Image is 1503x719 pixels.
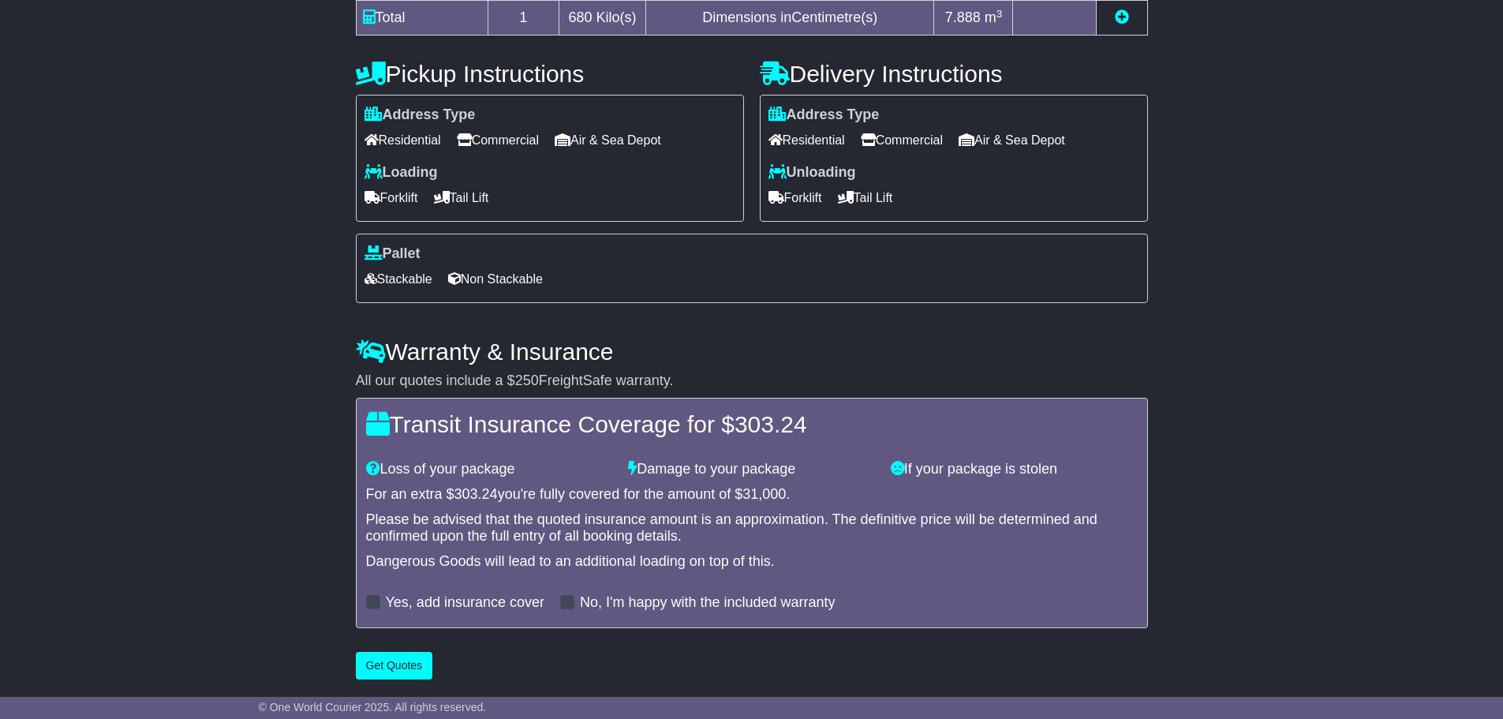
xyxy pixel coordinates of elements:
[861,128,943,152] span: Commercial
[555,128,661,152] span: Air & Sea Depot
[768,128,845,152] span: Residential
[735,411,807,437] span: 303.24
[434,185,489,210] span: Tail Lift
[488,1,559,36] td: 1
[356,339,1148,365] h4: Warranty & Insurance
[366,553,1138,571] div: Dangerous Goods will lead to an additional loading on top of this.
[365,267,432,291] span: Stackable
[356,1,488,36] td: Total
[356,652,433,680] button: Get Quotes
[366,511,1138,545] div: Please be advised that the quoted insurance amount is an approximation. The definitive price will...
[1115,9,1129,25] a: Add new item
[985,9,1003,25] span: m
[358,461,621,478] div: Loss of your package
[365,164,438,182] label: Loading
[838,185,893,210] span: Tail Lift
[457,128,539,152] span: Commercial
[945,9,981,25] span: 7.888
[365,128,441,152] span: Residential
[768,185,822,210] span: Forklift
[356,373,1148,390] div: All our quotes include a $ FreightSafe warranty.
[646,1,934,36] td: Dimensions in Centimetre(s)
[580,594,836,612] label: No, I'm happy with the included warranty
[768,107,880,124] label: Address Type
[768,164,856,182] label: Unloading
[620,461,883,478] div: Damage to your package
[366,486,1138,504] div: For an extra $ you're fully covered for the amount of $ .
[569,9,593,25] span: 680
[386,594,544,612] label: Yes, add insurance cover
[454,486,498,502] span: 303.24
[760,61,1148,87] h4: Delivery Instructions
[515,373,539,388] span: 250
[883,461,1146,478] div: If your package is stolen
[996,8,1003,20] sup: 3
[365,245,421,263] label: Pallet
[356,61,744,87] h4: Pickup Instructions
[365,107,476,124] label: Address Type
[259,701,487,713] span: © One World Courier 2025. All rights reserved.
[448,267,543,291] span: Non Stackable
[959,128,1065,152] span: Air & Sea Depot
[742,486,786,502] span: 31,000
[365,185,418,210] span: Forklift
[366,411,1138,437] h4: Transit Insurance Coverage for $
[559,1,646,36] td: Kilo(s)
